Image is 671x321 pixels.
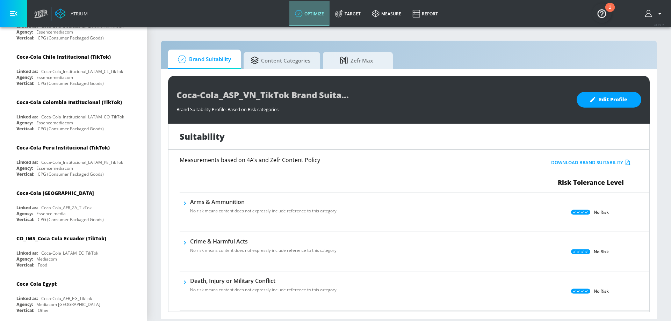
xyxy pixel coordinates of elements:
div: Food [38,262,47,268]
p: No risk means content does not expressly include reference to this category. [190,287,338,293]
div: Vertical: [16,171,34,177]
p: No Risk [594,248,609,255]
div: CPG (Consumer Packaged Goods) [38,171,104,177]
div: Death, Injury or Military ConflictNo risk means content does not expressly include reference to t... [190,277,338,297]
h6: Death, Injury or Military Conflict [190,277,338,285]
div: CPG (Consumer Packaged Goods) [38,35,104,41]
div: Linked as: [16,159,38,165]
a: Atrium [55,8,88,19]
div: Agency: [16,256,33,262]
div: Brand Suitability Profile: Based on Risk categories [176,103,570,112]
span: Brand Suitability [175,51,231,68]
div: Agency: [16,301,33,307]
div: Agency: [16,165,33,171]
div: Coca-Cola Chile Institucional (TikTok) [16,53,111,60]
div: Agency: [16,120,33,126]
div: Vertical: [16,35,34,41]
div: Coca Cola EgyptLinked as:Coca-Cola_AFR_EG_TikTokAgency:Mediacom [GEOGRAPHIC_DATA]Vertical:Other [11,275,136,315]
button: Open Resource Center, 2 new notifications [592,3,612,23]
span: Edit Profile [591,95,627,104]
div: Linked as: [16,205,38,211]
div: Essencemediacom [36,29,73,35]
div: Coca-Cola Chile Institucional (TikTok)Linked as:Coca-Cola_Institucional_LATAM_CL_TikTokAgency:Ess... [11,48,136,88]
div: Coca-Cola_Institucional_LATAM_CL_TikTok [41,68,123,74]
div: CPG (Consumer Packaged Goods) [38,217,104,222]
div: Linked as: [16,68,38,74]
div: Mediacom [GEOGRAPHIC_DATA] [36,301,100,307]
div: Essencemediacom [36,74,73,80]
p: No risk means content does not expressly include reference to this category. [190,208,338,214]
div: Coca-Cola_LATAM_EC_TikTok [41,250,98,256]
a: measure [366,1,407,26]
h1: Suitability [180,131,225,142]
div: CPG (Consumer Packaged Goods) [38,126,104,132]
div: Agency: [16,29,33,35]
div: Essencemediacom [36,120,73,126]
div: Coca-Cola Peru Institucional (TikTok)Linked as:Coca-Cola_Institucional_LATAM_PE_TikTokAgency:Esse... [11,139,136,179]
div: CPG (Consumer Packaged Goods) [38,80,104,86]
a: Target [330,1,366,26]
div: Coca-Cola [GEOGRAPHIC_DATA]Linked as:Coca-Cola_AFR_ZA_TikTokAgency:Essence mediaVertical:CPG (Con... [11,184,136,224]
div: Arms & AmmunitionNo risk means content does not expressly include reference to this category. [190,198,338,218]
div: Coca-Cola_AFR_ZA_TikTok [41,205,92,211]
span: v 4.22.2 [654,23,664,27]
div: Coca-Cola_Institucional_LATAM_PE_TikTok [41,159,123,165]
span: Zefr Max [330,52,383,69]
div: Vertical: [16,126,34,132]
div: Other [38,307,49,313]
div: Coca-Cola_AFR_EG_TikTok [41,296,92,301]
div: Coca Cola Egypt [16,280,57,287]
div: Linked as: [16,250,38,256]
p: No Risk [594,209,609,216]
span: Content Categories [251,52,310,69]
p: No risk means content does not expressly include reference to this category. [190,247,338,254]
div: Coca-Cola [GEOGRAPHIC_DATA] [16,190,94,196]
div: Essence media [36,211,66,217]
a: optimize [289,1,330,26]
div: CO_IMS_Coca Cola Ecuador (TikTok)Linked as:Coca-Cola_LATAM_EC_TikTokAgency:MediacomVertical:Food [11,230,136,270]
h6: Measurements based on 4A’s and Zefr Content Policy [180,157,493,163]
div: Vertical: [16,262,34,268]
div: Coca-Cola Colombia Institucional (TikTok) [16,99,122,105]
div: Atrium [68,10,88,17]
div: 2 [609,7,611,16]
div: Linked as: [16,114,38,120]
div: Crime & Harmful ActsNo risk means content does not expressly include reference to this category. [190,238,338,258]
h6: Crime & Harmful Acts [190,238,338,245]
span: Risk Tolerance Level [558,178,624,187]
div: Agency: [16,74,33,80]
div: Coca-Cola Colombia Institucional (TikTok)Linked as:Coca-Cola_Institucional_LATAM_CO_TikTokAgency:... [11,94,136,133]
h6: Arms & Ammunition [190,198,338,206]
div: Vertical: [16,80,34,86]
div: CO_IMS_Coca Cola Ecuador (TikTok) [16,235,106,242]
div: Coca-Cola_Institucional_LATAM_CO_TikTok [41,114,124,120]
div: Linked as: [16,296,38,301]
button: Download Brand Suitability [549,157,632,168]
p: No Risk [594,287,609,295]
a: Report [407,1,443,26]
div: Mediacom [36,256,57,262]
button: Edit Profile [577,92,641,108]
div: Agency: [16,211,33,217]
div: Essencemediacom [36,165,73,171]
div: Vertical: [16,307,34,313]
div: Vertical: [16,217,34,222]
div: Coca-Cola Peru Institucional (TikTok) [16,144,110,151]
